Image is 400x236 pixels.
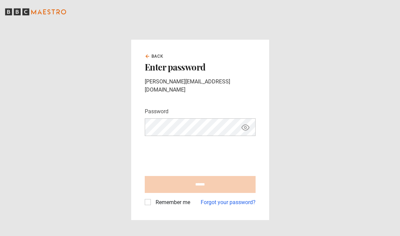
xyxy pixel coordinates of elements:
[153,198,190,206] label: Remember me
[145,62,256,72] h2: Enter password
[201,198,256,206] a: Forgot your password?
[145,107,168,116] label: Password
[152,53,164,59] span: Back
[145,141,248,168] iframe: reCAPTCHA
[145,78,256,94] p: [PERSON_NAME][EMAIL_ADDRESS][DOMAIN_NAME]
[240,121,251,133] button: Show password
[145,53,164,59] a: Back
[5,7,66,17] svg: BBC Maestro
